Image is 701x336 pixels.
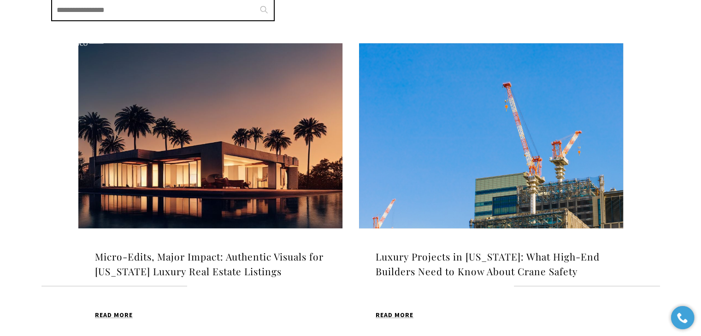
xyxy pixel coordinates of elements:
span: Read MORE [376,312,413,318]
h4: Micro-Edits, Major Impact: Authentic Visuals for [US_STATE] Luxury Real Estate Listings [95,249,326,278]
img: Christie's International Real Estate black text logo [26,23,112,46]
img: Micro-Edits, Major Impact: Authentic Visuals for Puerto Rico Luxury Real Estate Listings [78,43,342,228]
span: Read MORE [95,312,133,318]
h4: Luxury Projects in [US_STATE]: What High-End Builders Need to Know About Crane Safety [376,249,607,278]
img: Luxury Projects in Puerto Rico: What High-End Builders Need to Know About Crane Safety [359,43,623,228]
